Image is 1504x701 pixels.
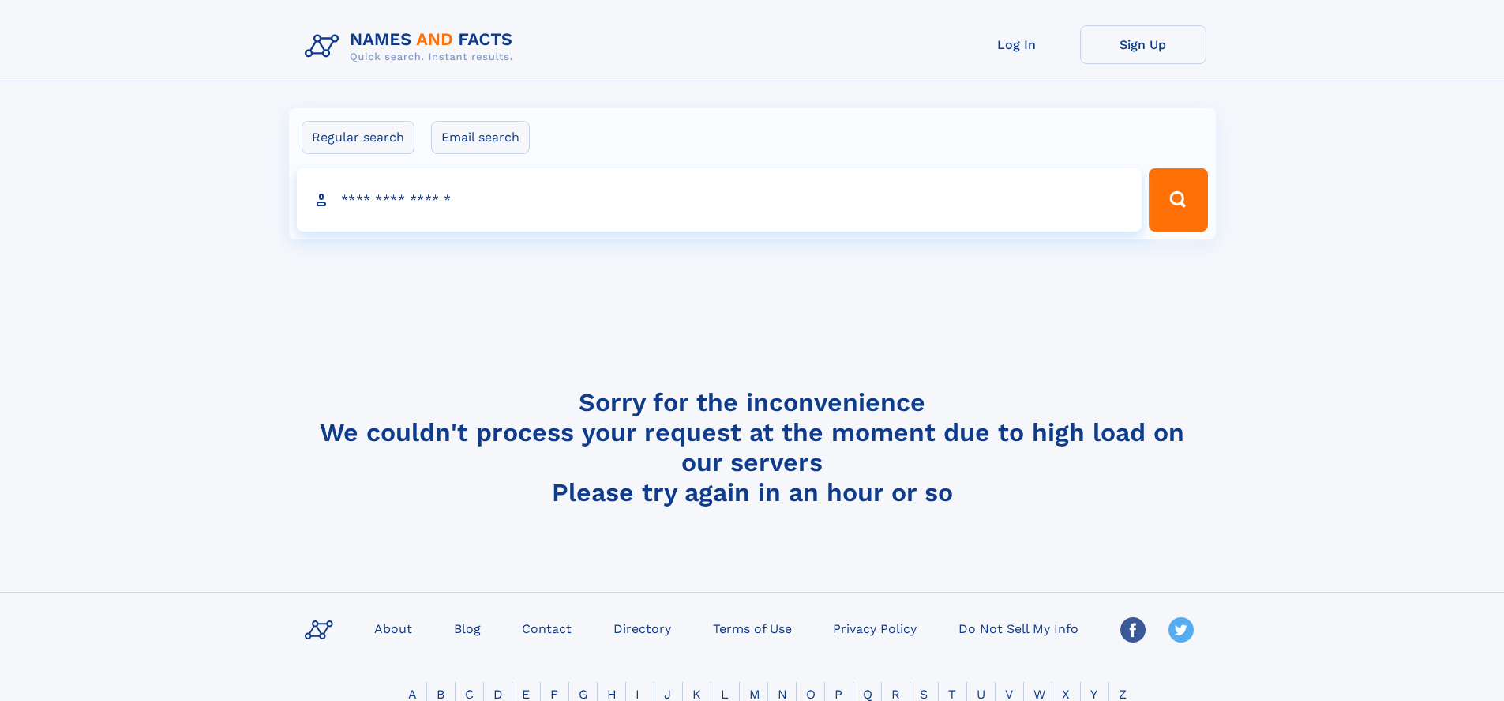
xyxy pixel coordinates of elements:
input: search input [297,168,1142,232]
a: Privacy Policy [827,616,923,639]
a: About [368,616,418,639]
img: Twitter [1168,617,1194,643]
a: Directory [607,616,677,639]
a: Log In [954,25,1080,64]
a: Do Not Sell My Info [952,616,1085,639]
label: Regular search [302,121,414,154]
a: Terms of Use [707,616,798,639]
a: Blog [448,616,487,639]
label: Email search [431,121,530,154]
img: Logo Names and Facts [298,25,526,68]
button: Search Button [1149,168,1207,232]
a: Sign Up [1080,25,1206,64]
img: Facebook [1120,617,1146,643]
h4: Sorry for the inconvenience We couldn't process your request at the moment due to high load on ou... [298,387,1206,507]
a: Contact [516,616,578,639]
